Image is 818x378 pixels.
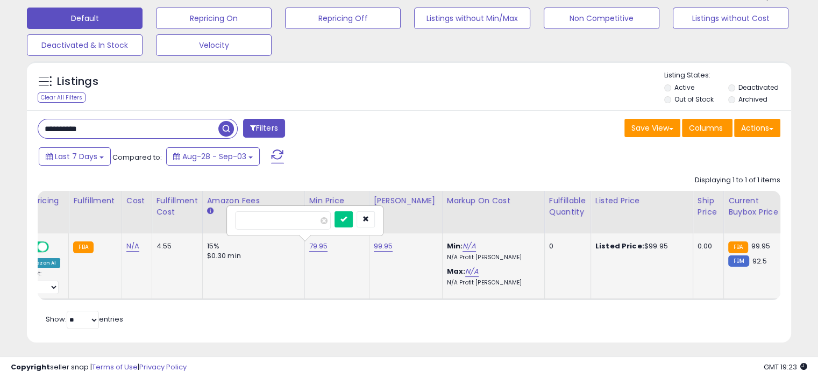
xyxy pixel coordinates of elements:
[55,151,97,162] span: Last 7 Days
[674,95,714,104] label: Out of Stock
[38,92,86,103] div: Clear All Filters
[309,241,328,252] a: 79.95
[624,119,680,137] button: Save View
[738,83,778,92] label: Deactivated
[447,254,536,261] p: N/A Profit [PERSON_NAME]
[182,151,246,162] span: Aug-28 - Sep-03
[139,362,187,372] a: Privacy Policy
[728,195,784,218] div: Current Buybox Price
[157,241,194,251] div: 4.55
[73,241,93,253] small: FBA
[447,266,466,276] b: Max:
[27,34,143,56] button: Deactivated & In Stock
[285,8,401,29] button: Repricing Off
[207,195,300,206] div: Amazon Fees
[695,175,780,186] div: Displaying 1 to 1 of 1 items
[734,119,780,137] button: Actions
[73,195,117,206] div: Fulfillment
[682,119,732,137] button: Columns
[309,195,365,206] div: Min Price
[39,147,111,166] button: Last 7 Days
[689,123,723,133] span: Columns
[126,241,139,252] a: N/A
[112,152,162,162] span: Compared to:
[23,270,60,294] div: Preset:
[374,195,438,206] div: [PERSON_NAME]
[207,251,296,261] div: $0.30 min
[447,241,463,251] b: Min:
[23,258,60,268] div: Amazon AI
[549,241,582,251] div: 0
[207,241,296,251] div: 15%
[751,241,770,251] span: 99.95
[46,314,123,324] span: Show: entries
[414,8,530,29] button: Listings without Min/Max
[243,119,285,138] button: Filters
[595,195,688,206] div: Listed Price
[11,362,50,372] strong: Copyright
[207,206,214,216] small: Amazon Fees.
[27,8,143,29] button: Default
[11,362,187,373] div: seller snap | |
[698,195,719,218] div: Ship Price
[156,8,272,29] button: Repricing On
[728,255,749,267] small: FBM
[664,70,791,81] p: Listing States:
[674,83,694,92] label: Active
[157,195,198,218] div: Fulfillment Cost
[465,266,478,277] a: N/A
[673,8,788,29] button: Listings without Cost
[92,362,138,372] a: Terms of Use
[549,195,586,218] div: Fulfillable Quantity
[374,241,393,252] a: 99.95
[463,241,475,252] a: N/A
[47,243,65,252] span: OFF
[447,279,536,287] p: N/A Profit [PERSON_NAME]
[442,191,544,233] th: The percentage added to the cost of goods (COGS) that forms the calculator for Min & Max prices.
[728,241,748,253] small: FBA
[166,147,260,166] button: Aug-28 - Sep-03
[595,241,644,251] b: Listed Price:
[23,195,64,206] div: Repricing
[738,95,767,104] label: Archived
[156,34,272,56] button: Velocity
[764,362,807,372] span: 2025-09-11 19:23 GMT
[126,195,147,206] div: Cost
[752,256,767,266] span: 92.5
[544,8,659,29] button: Non Competitive
[447,195,540,206] div: Markup on Cost
[57,74,98,89] h5: Listings
[698,241,715,251] div: 0.00
[595,241,685,251] div: $99.95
